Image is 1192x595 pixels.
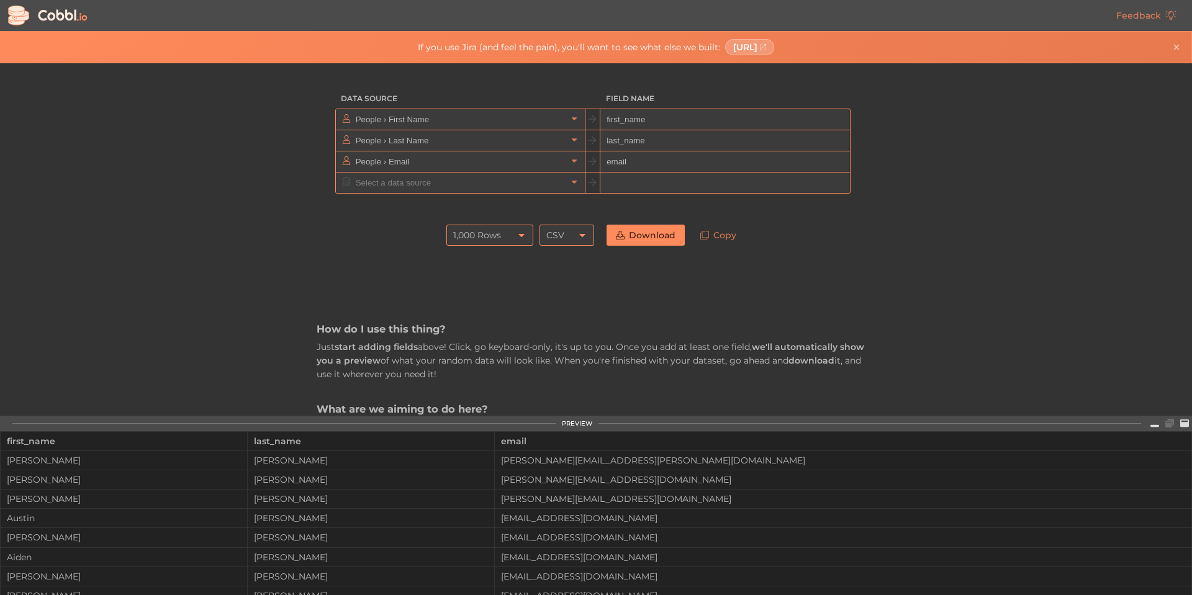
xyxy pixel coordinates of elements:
[501,432,1185,450] div: email
[546,225,564,246] div: CSV
[248,513,494,523] div: [PERSON_NAME]
[353,109,567,130] input: Select a data source
[353,151,567,172] input: Select a data source
[495,455,1191,465] div: [PERSON_NAME][EMAIL_ADDRESS][PERSON_NAME][DOMAIN_NAME]
[453,225,501,246] div: 1,000 Rows
[317,340,875,382] p: Just above! Click, go keyboard-only, it's up to you. Once you add at least one field, of what you...
[254,432,488,450] div: last_name
[317,322,875,336] h3: How do I use this thing?
[495,475,1191,485] div: [PERSON_NAME][EMAIL_ADDRESS][DOMAIN_NAME]
[1,494,247,504] div: [PERSON_NAME]
[788,355,834,366] strong: download
[733,42,757,52] span: [URL]
[725,39,775,55] a: [URL]
[495,494,1191,504] div: [PERSON_NAME][EMAIL_ADDRESS][DOMAIN_NAME]
[1,532,247,542] div: [PERSON_NAME]
[353,130,567,151] input: Select a data source
[248,552,494,562] div: [PERSON_NAME]
[1,552,247,562] div: Aiden
[248,532,494,542] div: [PERSON_NAME]
[600,88,851,109] h3: Field Name
[335,88,585,109] h3: Data Source
[1,475,247,485] div: [PERSON_NAME]
[248,475,494,485] div: [PERSON_NAME]
[495,532,1191,542] div: [EMAIL_ADDRESS][DOMAIN_NAME]
[1169,40,1184,55] button: Close banner
[353,172,567,193] input: Select a data source
[7,432,241,450] div: first_name
[248,494,494,504] div: [PERSON_NAME]
[607,225,685,246] a: Download
[418,42,720,52] span: If you use Jira (and feel the pain), you'll want to see what else we built:
[1,571,247,581] div: [PERSON_NAME]
[495,571,1191,581] div: [EMAIL_ADDRESS][DOMAIN_NAME]
[248,571,494,581] div: [PERSON_NAME]
[495,552,1191,562] div: [EMAIL_ADDRESS][DOMAIN_NAME]
[562,420,592,427] div: PREVIEW
[335,341,418,352] strong: start adding fields
[1,455,247,465] div: [PERSON_NAME]
[691,225,746,246] a: Copy
[317,402,875,416] h3: What are we aiming to do here?
[495,513,1191,523] div: [EMAIL_ADDRESS][DOMAIN_NAME]
[248,455,494,465] div: [PERSON_NAME]
[1107,5,1186,26] a: Feedback
[1,513,247,523] div: Austin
